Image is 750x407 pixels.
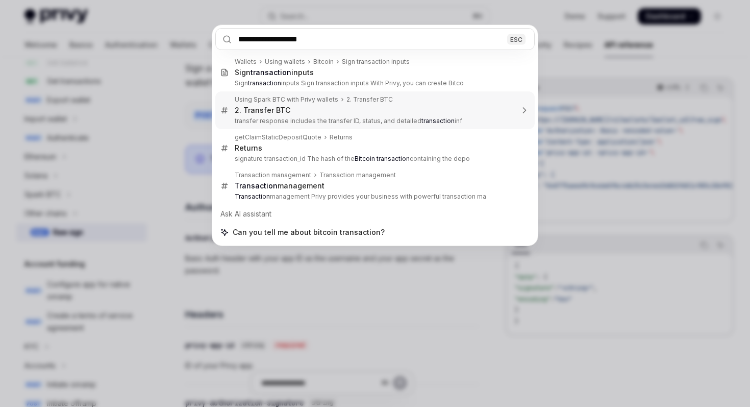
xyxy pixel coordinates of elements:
span: Can you tell me about bitcoin transaction? [233,227,385,237]
div: ESC [507,34,526,44]
div: Ask AI assistant [215,205,535,223]
p: management Privy provides your business with powerful transaction ma [235,193,513,201]
p: transfer response includes the transfer ID, status, and detailed inf [235,117,513,125]
p: Sign inputs Sign transaction inputs With Privy, you can create Bitco [235,79,513,87]
div: Using Spark BTC with Privy wallets [235,95,338,104]
b: Transaction [235,181,278,190]
div: Sign inputs [235,68,314,77]
div: Transaction management [319,171,396,179]
b: transaction [248,79,281,87]
div: Using wallets [265,58,305,66]
div: 2. Transfer BTC [346,95,393,104]
b: transaction [421,117,455,125]
div: Returns [330,133,353,141]
div: Transaction management [235,171,311,179]
div: Sign transaction inputs [342,58,410,66]
div: management [235,181,324,190]
div: Wallets [235,58,257,66]
p: signature transaction_id The hash of the containing the depo [235,155,513,163]
b: transaction [251,68,291,77]
b: Bitcoin transaction [355,155,410,162]
div: 2. Transfer BTC [235,106,290,115]
div: Returns [235,143,262,153]
div: Bitcoin [313,58,334,66]
b: Transaction [235,193,270,200]
div: getClaimStaticDepositQuote [235,133,321,141]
